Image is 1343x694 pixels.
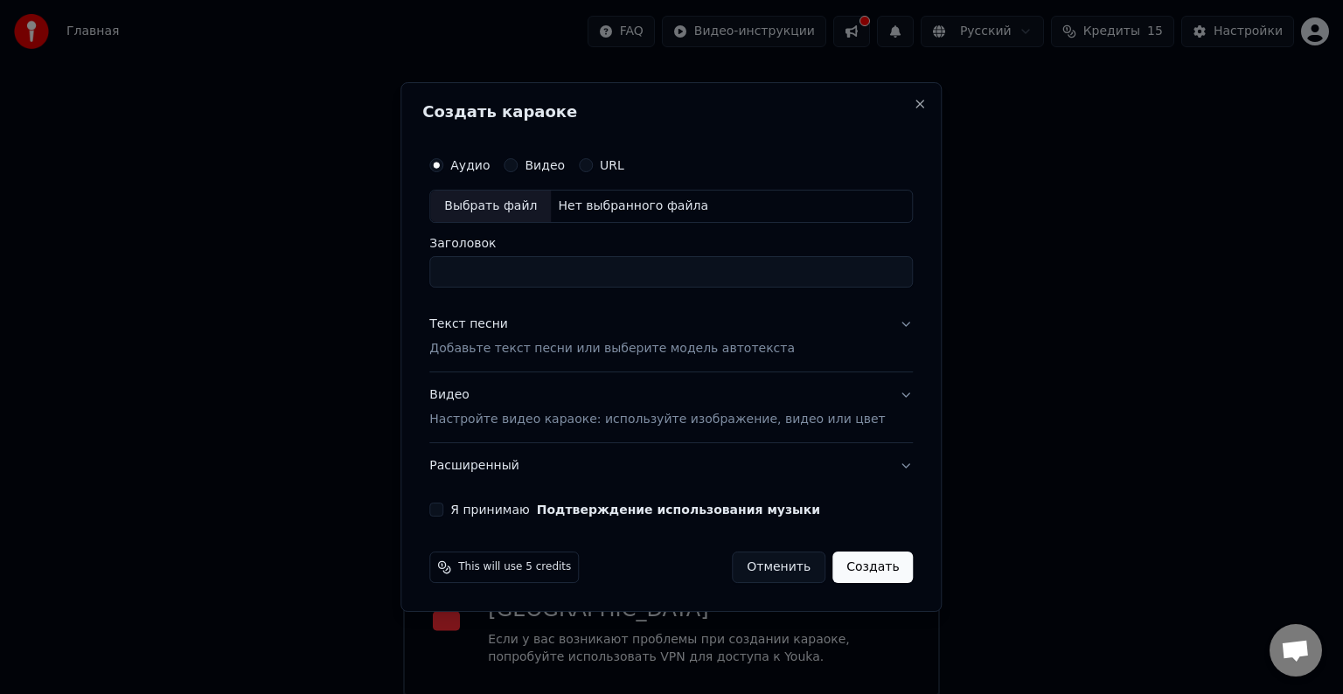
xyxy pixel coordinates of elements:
button: Текст песниДобавьте текст песни или выберите модель автотекста [429,302,913,371]
button: Отменить [732,552,825,583]
p: Добавьте текст песни или выберите модель автотекста [429,340,795,357]
button: Создать [832,552,913,583]
label: Заголовок [429,237,913,249]
button: ВидеоНастройте видео караоке: используйте изображение, видео или цвет [429,372,913,442]
span: This will use 5 credits [458,560,571,574]
label: Аудио [450,159,490,171]
label: Видео [525,159,565,171]
div: Видео [429,386,885,428]
div: Текст песни [429,316,508,333]
h2: Создать караоке [422,104,920,120]
label: URL [600,159,624,171]
p: Настройте видео караоке: используйте изображение, видео или цвет [429,411,885,428]
div: Нет выбранного файла [551,198,715,215]
div: Выбрать файл [430,191,551,222]
button: Я принимаю [537,503,820,516]
button: Расширенный [429,443,913,489]
label: Я принимаю [450,503,820,516]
